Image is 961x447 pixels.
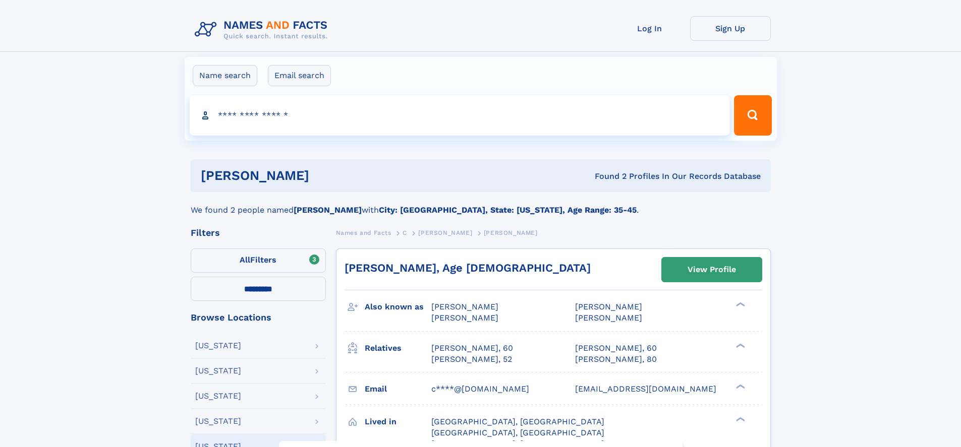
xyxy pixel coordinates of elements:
[575,343,657,354] a: [PERSON_NAME], 60
[431,313,498,323] span: [PERSON_NAME]
[609,16,690,41] a: Log In
[431,302,498,311] span: [PERSON_NAME]
[733,342,746,349] div: ❯
[268,65,331,86] label: Email search
[403,229,407,236] span: C
[575,354,657,365] a: [PERSON_NAME], 80
[431,343,513,354] a: [PERSON_NAME], 60
[190,95,730,136] input: search input
[733,416,746,422] div: ❯
[294,205,362,215] b: [PERSON_NAME]
[336,226,391,239] a: Names and Facts
[690,16,771,41] a: Sign Up
[345,262,591,274] a: [PERSON_NAME], Age [DEMOGRAPHIC_DATA]
[193,65,257,86] label: Name search
[662,258,762,282] a: View Profile
[484,229,538,236] span: [PERSON_NAME]
[575,302,642,311] span: [PERSON_NAME]
[191,313,326,322] div: Browse Locations
[195,342,241,350] div: [US_STATE]
[575,313,642,323] span: [PERSON_NAME]
[688,258,736,281] div: View Profile
[403,226,407,239] a: C
[365,298,431,315] h3: Also known as
[418,226,472,239] a: [PERSON_NAME]
[365,380,431,398] h3: Email
[240,255,250,265] span: All
[195,417,241,425] div: [US_STATE]
[575,384,716,394] span: [EMAIL_ADDRESS][DOMAIN_NAME]
[195,367,241,375] div: [US_STATE]
[431,428,604,437] span: [GEOGRAPHIC_DATA], [GEOGRAPHIC_DATA]
[431,354,512,365] a: [PERSON_NAME], 52
[191,248,326,273] label: Filters
[734,95,771,136] button: Search Button
[365,413,431,430] h3: Lived in
[191,228,326,237] div: Filters
[201,169,452,182] h1: [PERSON_NAME]
[365,340,431,357] h3: Relatives
[191,192,771,216] div: We found 2 people named with .
[452,171,761,182] div: Found 2 Profiles In Our Records Database
[733,383,746,390] div: ❯
[191,16,336,43] img: Logo Names and Facts
[418,229,472,236] span: [PERSON_NAME]
[379,205,637,215] b: City: [GEOGRAPHIC_DATA], State: [US_STATE], Age Range: 35-45
[195,392,241,400] div: [US_STATE]
[431,417,604,426] span: [GEOGRAPHIC_DATA], [GEOGRAPHIC_DATA]
[733,301,746,308] div: ❯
